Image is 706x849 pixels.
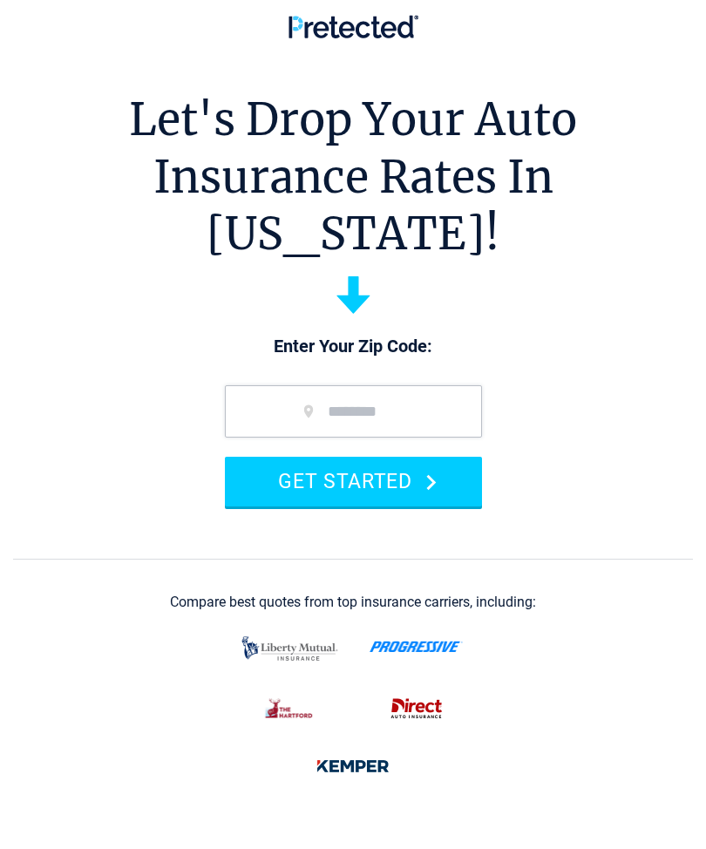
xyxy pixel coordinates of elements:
[13,92,693,263] h1: Let's Drop Your Auto Insurance Rates In [US_STATE]!
[225,457,482,506] button: GET STARTED
[307,748,399,784] img: kemper
[382,690,451,727] img: direct
[237,628,343,669] img: liberty
[289,15,418,38] img: Pretected Logo
[370,641,463,653] img: progressive
[255,690,324,727] img: thehartford
[225,385,482,438] input: zip code
[207,335,499,359] p: Enter Your Zip Code:
[170,594,536,610] div: Compare best quotes from top insurance carriers, including:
